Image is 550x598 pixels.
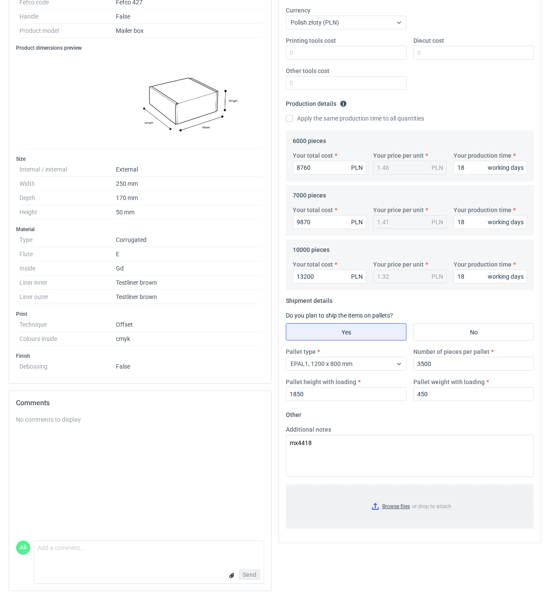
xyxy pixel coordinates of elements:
div: PLN [432,163,443,172]
h3: Material [16,226,264,233]
label: Your production time [454,206,512,214]
label: Your price per unit [373,151,424,160]
input: 0 [454,215,527,229]
span: EPAL1, 1200 x 800 mm [291,360,352,367]
input: 0 [413,387,534,401]
label: Your price per unit [373,260,424,269]
dd: Testliner brown [116,290,261,304]
dt: Debossing [19,359,116,370]
h2: Comments [16,398,264,408]
input: 0 [454,161,527,175]
label: or drop to attach [286,484,534,528]
div: PLN [351,163,363,172]
label: Apply the same production time to all quantities [286,114,424,123]
button: Send [239,569,260,580]
h3: Print [16,311,264,318]
div: working days [488,218,524,226]
input: 0 [286,76,406,90]
dd: External [116,162,261,177]
dt: Liner outer [19,290,116,304]
input: 0 [293,270,366,283]
dt: Width [19,177,116,191]
label: Pallet type [286,347,316,356]
label: Printing tools cost [286,36,336,45]
legend: Production details [286,97,347,107]
dd: Offset [116,318,261,332]
label: Number of pieces per pallet [413,347,489,356]
div: Adrian Świerżewski [16,541,30,555]
dt: Technique [19,318,116,332]
input: 0 [293,215,366,229]
dd: False [116,359,261,370]
dt: Height [19,205,116,219]
input: 0 [293,161,366,175]
textarea: mx4418 [286,435,534,477]
legend: Other [286,408,301,418]
input: 0 [286,387,406,401]
label: Diecut cost [413,36,444,45]
div: PLN [432,272,443,281]
div: working days [488,272,524,281]
dd: cmyk [116,332,261,346]
dt: Colours inside [19,332,116,346]
label: Your total cost [293,206,333,214]
dd: Corrugated [116,233,261,247]
dt: Liner inner [19,276,116,290]
dd: False [116,10,261,24]
label: No [413,323,534,340]
label: Your total cost [293,260,333,269]
span: Send [243,572,256,578]
img: mailer_box [116,55,261,145]
input: 0 [286,46,406,60]
label: Do you plan to ship the items on pallets? [286,312,393,319]
label: Other tools cost [286,67,329,75]
label: Pallet weight with loading [413,378,485,386]
dt: Flute [19,247,116,261]
dt: Type [19,233,116,247]
div: PLN [351,218,363,226]
label: Your price per unit [373,206,424,214]
dd: 50 mm [116,205,261,219]
div: PLN [432,218,443,226]
legend: 10000 pieces [293,243,329,253]
label: Currency [286,6,310,15]
div: working days [488,163,524,172]
dt: Depth [19,191,116,205]
legend: 7000 pieces [293,188,326,199]
label: Your total cost [293,151,333,160]
dt: Handle [19,10,116,24]
dt: Product model [19,24,116,38]
dd: Gd [116,261,261,276]
h3: Product dimensions preview [16,45,264,51]
h3: Finish [16,353,264,359]
dt: Internal / external [19,162,116,177]
dt: Inside [19,261,116,276]
h3: Size [16,156,264,162]
dd: Testliner brown [116,276,261,290]
input: 0 [413,46,534,60]
dd: 250 mm [116,177,261,191]
legend: 6000 pieces [293,134,326,144]
input: 0 [413,357,534,371]
dd: E [116,247,261,261]
label: Additional notes [286,425,331,434]
dd: Mailer box [116,24,261,38]
input: 0 [454,270,527,283]
span: Polish złoty (PLN) [291,19,339,26]
figcaption: AŚ [16,541,30,555]
dd: 170 mm [116,191,261,205]
div: PLN [351,272,363,281]
label: Your production time [454,151,512,160]
label: Your production time [454,260,512,269]
legend: Shipment details [286,294,333,304]
div: No comments to display [16,415,264,424]
label: Pallet height with loading [286,378,356,386]
label: Yes [286,323,406,340]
